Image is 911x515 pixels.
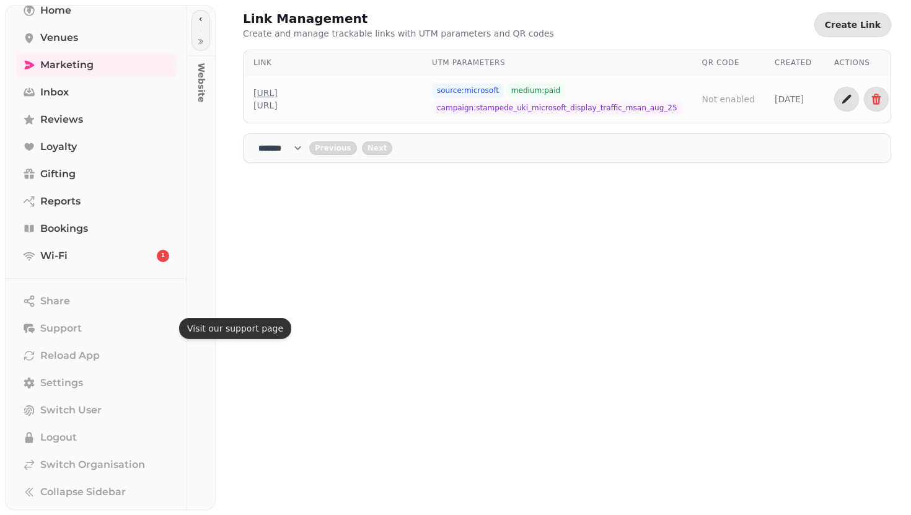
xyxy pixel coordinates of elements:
[15,343,177,368] button: Reload App
[864,87,889,112] button: Delete
[161,252,165,260] span: 1
[243,27,554,40] p: Create and manage trackable links with UTM parameters and QR codes
[15,216,177,241] a: Bookings
[15,80,177,105] a: Inbox
[253,99,278,112] div: [URL]
[309,141,357,155] button: back
[15,244,177,268] a: Wi-Fi1
[40,321,82,336] span: Support
[15,107,177,132] a: Reviews
[367,144,387,152] span: Next
[775,58,814,68] div: Created
[243,10,481,27] h2: Link Management
[775,93,804,105] span: [DATE]
[40,85,69,100] span: Inbox
[15,162,177,187] a: Gifting
[506,83,565,98] span: medium: paid
[432,83,504,98] span: source: microsoft
[40,485,126,500] span: Collapse Sidebar
[15,189,177,214] a: Reports
[40,58,94,73] span: Marketing
[825,20,881,29] span: Create Link
[702,58,755,68] div: QR Code
[40,403,102,418] span: Switch User
[40,167,76,182] span: Gifting
[15,425,177,450] button: Logout
[834,58,889,68] div: Actions
[834,87,859,112] button: Edit
[15,289,177,314] button: Share
[40,430,77,445] span: Logout
[40,139,77,154] span: Loyalty
[702,93,755,105] span: Not enabled
[40,194,81,209] span: Reports
[40,221,88,236] span: Bookings
[179,318,291,339] div: Visit our support page
[40,457,145,472] span: Switch Organisation
[15,134,177,159] a: Loyalty
[15,316,177,341] button: Support
[15,452,177,477] a: Switch Organisation
[814,12,891,37] button: Create Link
[253,87,278,99] a: [URL]
[15,398,177,423] button: Switch User
[40,112,83,127] span: Reviews
[40,376,83,390] span: Settings
[15,25,177,50] a: Venues
[432,58,682,68] div: UTM Parameters
[15,371,177,395] a: Settings
[315,144,351,152] span: Previous
[40,249,68,263] span: Wi-Fi
[253,58,412,68] div: Link
[15,53,177,77] a: Marketing
[40,3,71,18] span: Home
[40,294,70,309] span: Share
[243,133,891,163] nav: Pagination
[362,141,393,155] button: next
[190,53,213,82] p: Website
[432,100,682,115] span: campaign: stampede_uki_microsoft_display_traffic_msan_aug_25
[40,348,100,363] span: Reload App
[40,30,78,45] span: Venues
[15,480,177,504] button: Collapse Sidebar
